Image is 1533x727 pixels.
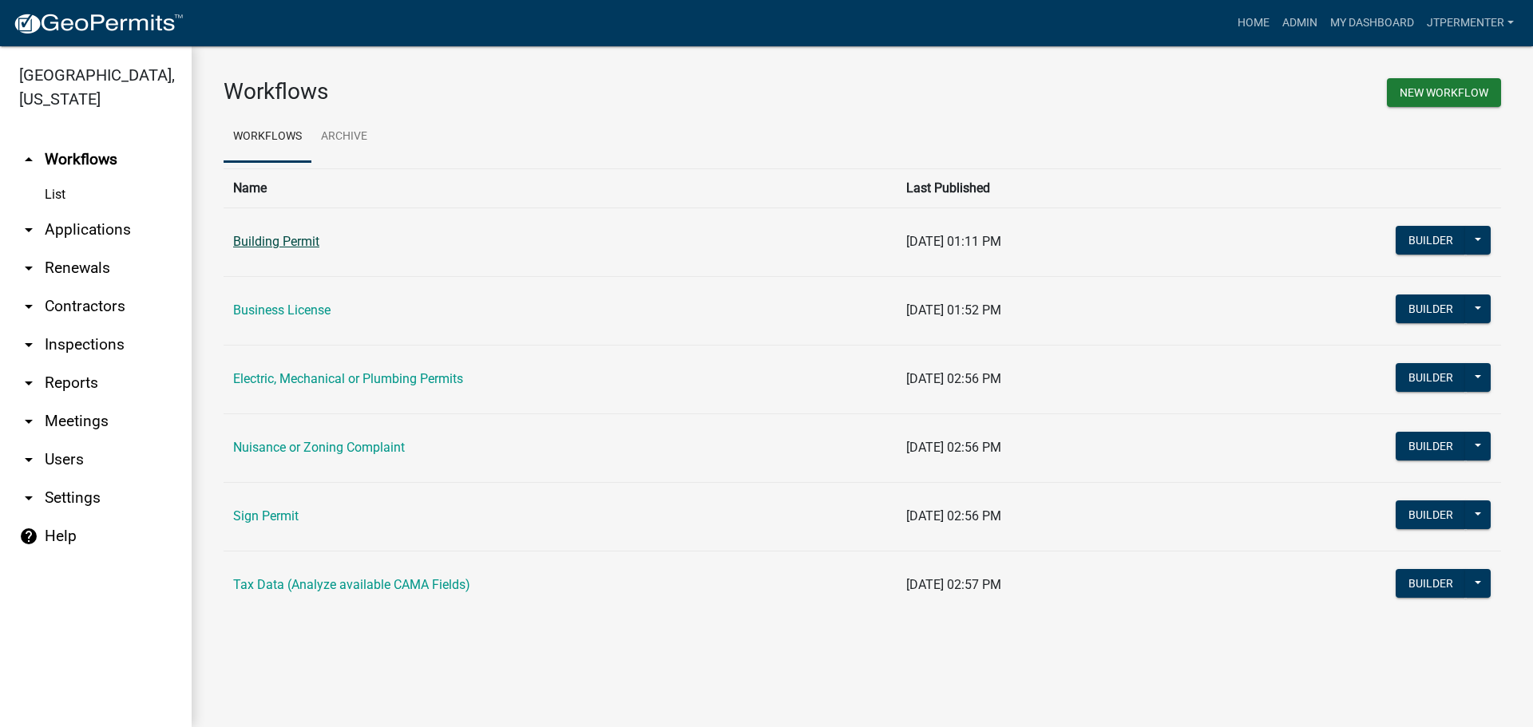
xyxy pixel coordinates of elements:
[233,371,463,386] a: Electric, Mechanical or Plumbing Permits
[224,112,311,163] a: Workflows
[233,508,299,524] a: Sign Permit
[19,150,38,169] i: arrow_drop_up
[1387,78,1501,107] button: New Workflow
[1396,294,1466,323] button: Builder
[233,577,470,592] a: Tax Data (Analyze available CAMA Fields)
[1396,363,1466,392] button: Builder
[1420,8,1520,38] a: jtpermenter
[1276,8,1324,38] a: Admin
[906,577,1001,592] span: [DATE] 02:57 PM
[1396,569,1466,598] button: Builder
[906,371,1001,386] span: [DATE] 02:56 PM
[224,168,897,207] th: Name
[906,234,1001,249] span: [DATE] 01:11 PM
[224,78,850,105] h3: Workflows
[19,259,38,278] i: arrow_drop_down
[1231,8,1276,38] a: Home
[19,373,38,393] i: arrow_drop_down
[1396,500,1466,529] button: Builder
[906,302,1001,318] span: [DATE] 01:52 PM
[311,112,377,163] a: Archive
[897,168,1197,207] th: Last Published
[19,412,38,431] i: arrow_drop_down
[1324,8,1420,38] a: My Dashboard
[233,234,319,249] a: Building Permit
[19,335,38,354] i: arrow_drop_down
[19,297,38,316] i: arrow_drop_down
[233,440,405,455] a: Nuisance or Zoning Complaint
[1396,226,1466,255] button: Builder
[19,488,38,508] i: arrow_drop_down
[19,220,38,239] i: arrow_drop_down
[19,527,38,546] i: help
[233,302,331,318] a: Business License
[906,440,1001,455] span: [DATE] 02:56 PM
[1396,432,1466,460] button: Builder
[906,508,1001,524] span: [DATE] 02:56 PM
[19,450,38,469] i: arrow_drop_down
